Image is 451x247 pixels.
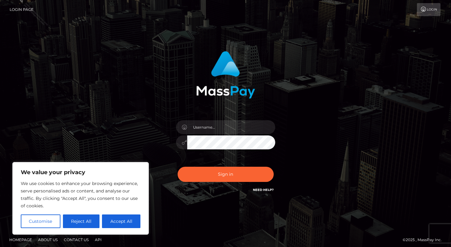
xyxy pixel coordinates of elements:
[92,235,104,245] a: API
[10,3,33,16] a: Login Page
[61,235,91,245] a: Contact Us
[36,235,60,245] a: About Us
[21,169,140,176] p: We value your privacy
[7,235,34,245] a: Homepage
[417,3,440,16] a: Login
[21,180,140,210] p: We use cookies to enhance your browsing experience, serve personalised ads or content, and analys...
[187,120,275,134] input: Username...
[21,214,60,228] button: Customise
[102,214,140,228] button: Accept All
[196,51,255,99] img: MassPay Login
[403,236,446,243] div: © 2025 , MassPay Inc.
[12,162,149,235] div: We value your privacy
[63,214,100,228] button: Reject All
[253,188,274,192] a: Need Help?
[178,167,274,182] button: Sign in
